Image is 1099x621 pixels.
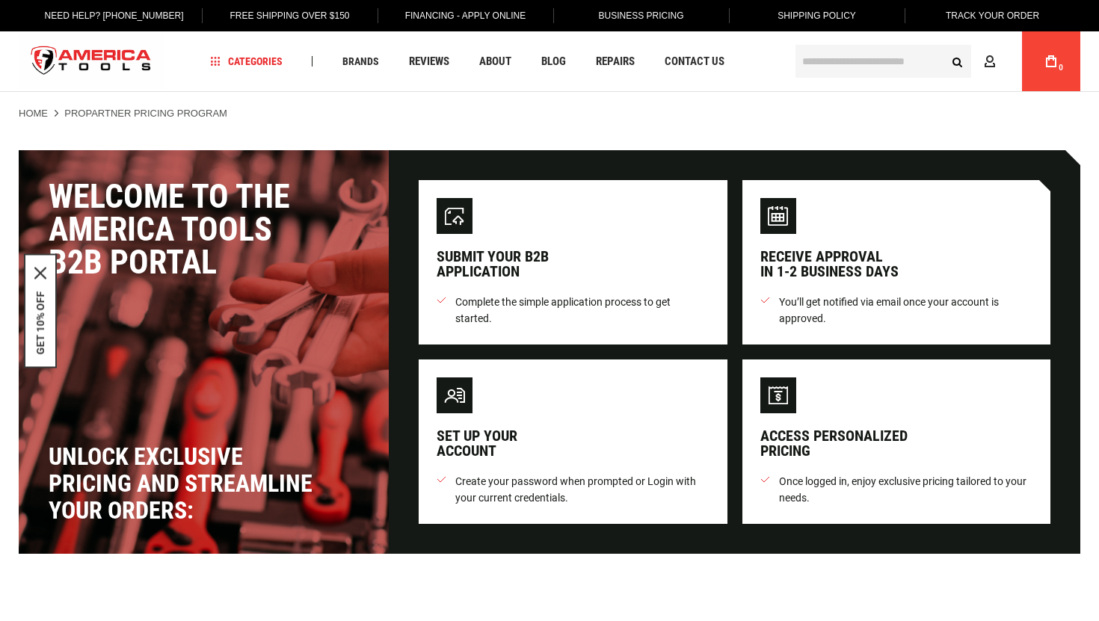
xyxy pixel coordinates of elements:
[472,52,518,72] a: About
[779,473,1033,506] span: Once logged in, enjoy exclusive pricing tailored to your needs.
[455,294,709,327] span: Complete the simple application process to get started.
[479,56,511,67] span: About
[943,47,971,75] button: Search
[455,473,709,506] span: Create your password when prompted or Login with your current credentials.
[342,56,379,67] span: Brands
[34,267,46,279] button: Close
[19,107,48,120] a: Home
[778,10,856,21] span: Shipping Policy
[204,52,289,72] a: Categories
[1037,31,1065,91] a: 0
[437,428,517,458] div: Set up your account
[1059,64,1063,72] span: 0
[589,52,641,72] a: Repairs
[535,52,573,72] a: Blog
[19,34,164,90] a: store logo
[19,34,164,90] img: America Tools
[806,87,1099,621] iframe: LiveChat chat widget
[779,294,1033,327] span: You’ll get notified via email once your account is approved.
[596,56,635,67] span: Repairs
[64,108,227,119] strong: ProPartner Pricing Program
[49,180,359,279] div: Welcome to the America Tools B2B Portal
[336,52,386,72] a: Brands
[665,56,724,67] span: Contact Us
[760,249,899,279] div: Receive approval in 1-2 business days
[34,267,46,279] svg: close icon
[760,428,908,458] div: Access personalized pricing
[211,56,283,67] span: Categories
[402,52,456,72] a: Reviews
[541,56,566,67] span: Blog
[437,249,549,279] div: Submit your B2B application
[409,56,449,67] span: Reviews
[34,291,46,354] button: GET 10% OFF
[658,52,731,72] a: Contact Us
[49,443,318,524] div: Unlock exclusive pricing and streamline your orders:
